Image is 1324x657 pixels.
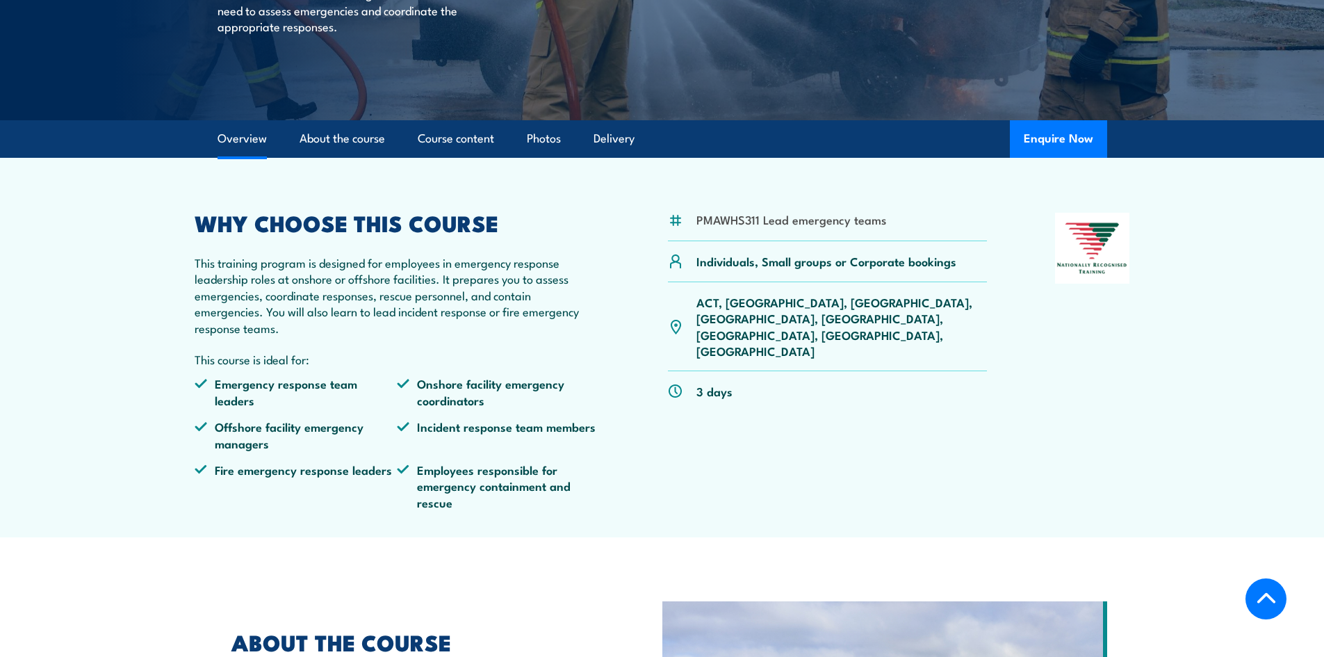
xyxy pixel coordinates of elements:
[397,419,600,451] li: Incident response team members
[195,462,398,510] li: Fire emergency response leaders
[195,375,398,408] li: Emergency response team leaders
[195,419,398,451] li: Offshore facility emergency managers
[195,351,600,367] p: This course is ideal for:
[300,120,385,157] a: About the course
[195,213,600,232] h2: WHY CHOOSE THIS COURSE
[231,632,598,651] h2: ABOUT THE COURSE
[397,462,600,510] li: Employees responsible for emergency containment and rescue
[397,375,600,408] li: Onshore facility emergency coordinators
[696,253,956,269] p: Individuals, Small groups or Corporate bookings
[527,120,561,157] a: Photos
[696,383,733,399] p: 3 days
[1010,120,1107,158] button: Enquire Now
[418,120,494,157] a: Course content
[696,294,988,359] p: ACT, [GEOGRAPHIC_DATA], [GEOGRAPHIC_DATA], [GEOGRAPHIC_DATA], [GEOGRAPHIC_DATA], [GEOGRAPHIC_DATA...
[696,211,886,227] li: PMAWHS311 Lead emergency teams
[218,120,267,157] a: Overview
[594,120,635,157] a: Delivery
[195,254,600,336] p: This training program is designed for employees in emergency response leadership roles at onshore...
[1055,213,1130,284] img: Nationally Recognised Training logo.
